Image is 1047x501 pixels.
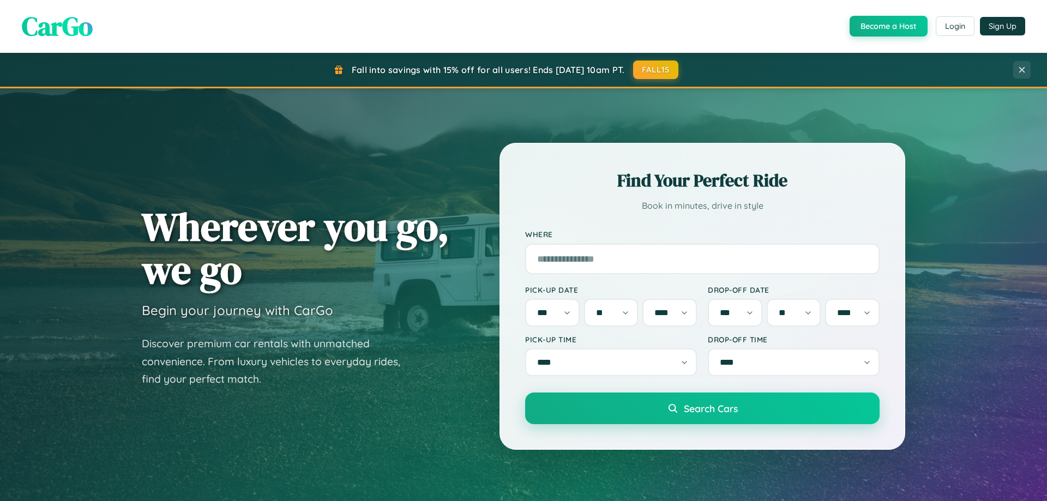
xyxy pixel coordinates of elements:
label: Pick-up Time [525,335,697,344]
button: Sign Up [980,17,1025,35]
span: Search Cars [684,402,738,414]
h1: Wherever you go, we go [142,205,449,291]
p: Discover premium car rentals with unmatched convenience. From luxury vehicles to everyday rides, ... [142,335,414,388]
button: Login [936,16,974,36]
p: Book in minutes, drive in style [525,198,880,214]
h2: Find Your Perfect Ride [525,168,880,192]
label: Pick-up Date [525,285,697,294]
span: Fall into savings with 15% off for all users! Ends [DATE] 10am PT. [352,64,625,75]
span: CarGo [22,8,93,44]
label: Drop-off Date [708,285,880,294]
button: Become a Host [850,16,928,37]
label: Where [525,230,880,239]
button: Search Cars [525,393,880,424]
label: Drop-off Time [708,335,880,344]
button: FALL15 [633,61,679,79]
h3: Begin your journey with CarGo [142,302,333,318]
